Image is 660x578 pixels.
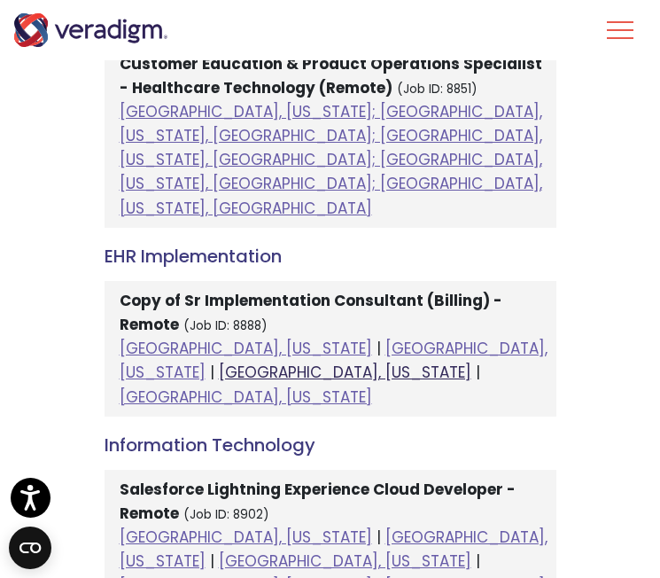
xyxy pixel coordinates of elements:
[120,290,502,335] strong: Copy of Sr Implementation Consultant (Billing) - Remote
[105,246,556,267] h4: EHR Implementation
[13,13,168,47] img: Veradigm logo
[120,387,372,408] a: [GEOGRAPHIC_DATA], [US_STATE]
[9,527,51,569] button: Open CMP widget
[183,317,268,334] small: (Job ID: 8888)
[120,338,372,359] a: [GEOGRAPHIC_DATA], [US_STATE]
[120,53,542,98] strong: Customer Education & Product Operations Specialist - Healthcare Technology (Remote)
[120,479,516,524] strong: Salesforce Lightning Experience Cloud Developer - Remote
[377,527,381,548] span: |
[607,7,633,53] button: Toggle Navigation Menu
[183,506,269,523] small: (Job ID: 8902)
[120,101,542,219] a: [GEOGRAPHIC_DATA], [US_STATE]; [GEOGRAPHIC_DATA], [US_STATE], [GEOGRAPHIC_DATA]; [GEOGRAPHIC_DATA...
[397,81,478,98] small: (Job ID: 8851)
[219,362,471,383] a: [GEOGRAPHIC_DATA], [US_STATE]
[210,551,214,572] span: |
[210,362,214,383] span: |
[476,551,480,572] span: |
[377,338,381,359] span: |
[120,527,372,548] a: [GEOGRAPHIC_DATA], [US_STATE]
[105,434,556,456] h4: Information Technology
[219,551,471,572] a: [GEOGRAPHIC_DATA], [US_STATE]
[476,362,480,383] span: |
